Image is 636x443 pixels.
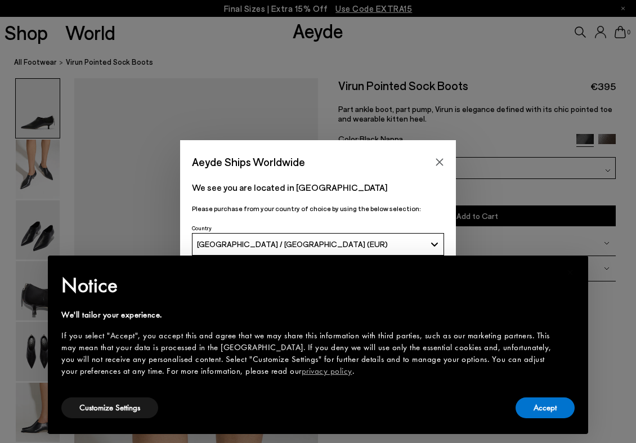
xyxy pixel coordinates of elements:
[192,181,444,194] p: We see you are located in [GEOGRAPHIC_DATA]
[61,271,557,300] h2: Notice
[192,225,212,231] span: Country
[197,239,388,249] span: [GEOGRAPHIC_DATA] / [GEOGRAPHIC_DATA] (EUR)
[192,203,444,214] p: Please purchase from your country of choice by using the below selection:
[431,154,448,171] button: Close
[61,397,158,418] button: Customize Settings
[302,365,352,377] a: privacy policy
[557,259,584,286] button: Close this notice
[567,263,574,281] span: ×
[61,309,557,321] div: We'll tailor your experience.
[516,397,575,418] button: Accept
[192,152,305,172] span: Aeyde Ships Worldwide
[61,330,557,377] div: If you select "Accept", you accept this and agree that we may share this information with third p...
